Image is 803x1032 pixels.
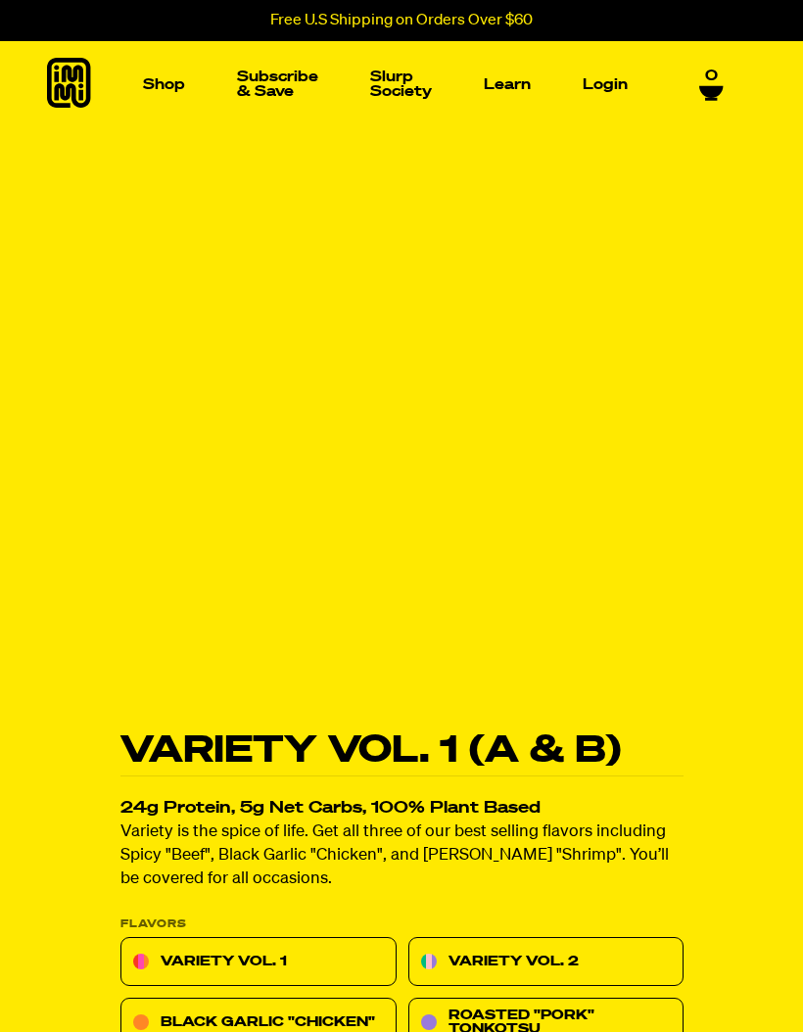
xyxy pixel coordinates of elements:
a: Subscribe & Save [229,62,326,107]
a: 0 [699,68,724,101]
a: Shop [135,70,193,100]
h1: Variety Vol. 1 (A & B) [120,732,684,770]
h2: 24g Protein, 5g Net Carbs, 100% Plant Based [120,800,684,817]
a: Variety Vol. 1 [120,937,397,986]
p: Free U.S Shipping on Orders Over $60 [270,12,533,29]
span: 0 [705,68,718,85]
a: Slurp Society [362,62,440,107]
p: Variety is the spice of life. Get all three of our best selling flavors including Spicy "Beef", B... [120,821,684,891]
a: Learn [476,70,539,100]
a: Variety Vol. 2 [407,937,684,986]
a: Login [575,70,636,100]
p: Flavors [120,918,684,929]
nav: Main navigation [135,41,636,127]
